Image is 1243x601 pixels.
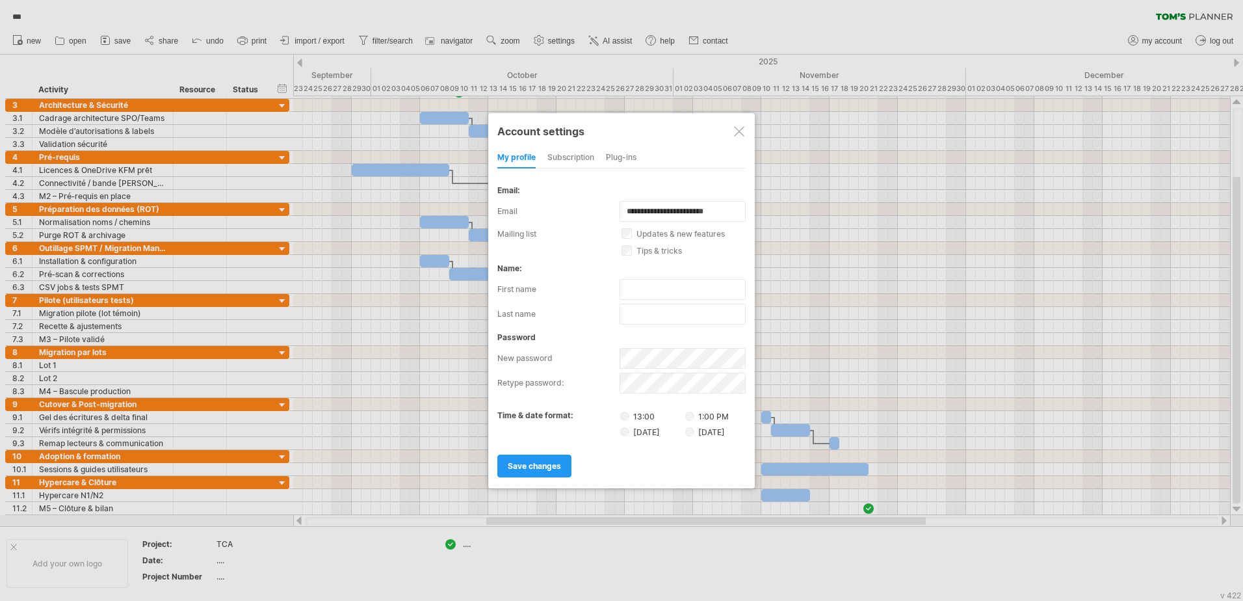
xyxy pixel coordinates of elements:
[497,304,620,325] label: last name
[606,148,636,168] div: Plug-ins
[497,332,746,342] div: password
[497,410,573,420] label: time & date format:
[620,427,629,436] input: [DATE]
[620,426,683,437] label: [DATE]
[497,119,746,142] div: Account settings
[685,412,694,421] input: 1:00 PM
[497,348,620,369] label: new password
[508,461,561,471] span: save changes
[497,279,620,300] label: first name
[497,263,746,273] div: name:
[620,412,629,421] input: 13:00
[621,229,761,239] label: updates & new features
[497,185,746,195] div: email:
[685,427,694,436] input: [DATE]
[497,229,621,239] label: mailing list
[547,148,594,168] div: subscription
[497,148,536,168] div: my profile
[685,427,725,437] label: [DATE]
[685,412,729,421] label: 1:00 PM
[621,246,761,256] label: tips & tricks
[497,373,620,394] label: retype password:
[620,410,683,421] label: 13:00
[497,201,620,222] label: email
[497,455,571,477] a: save changes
